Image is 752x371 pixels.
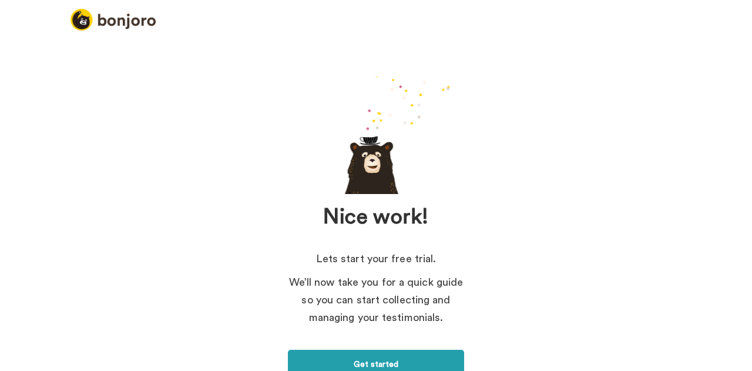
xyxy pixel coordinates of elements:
img: logo_full.png [70,9,156,31]
p: We’ll now take you for a quick guide so you can start collecting and managing your testimonials. [288,273,464,326]
div: animation [335,76,464,194]
h1: Nice work! [244,206,508,229]
p: Lets start your free trial. [288,250,464,268]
